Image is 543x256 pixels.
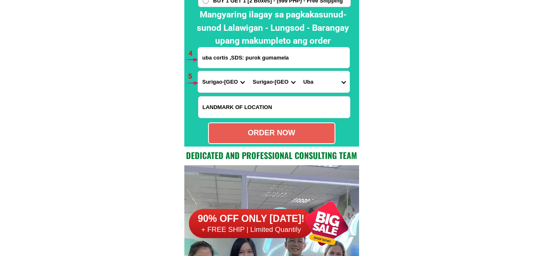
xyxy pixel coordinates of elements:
select: Select district [248,71,299,92]
h2: Mangyaring ilagay sa pagkakasunud-sunod Lalawigan - Lungsod - Barangay upang makumpleto ang order [191,8,355,48]
h6: 5 [188,71,198,82]
h6: 90% OFF ONLY [DATE]! [189,213,314,225]
select: Select commune [299,71,350,92]
h6: 4 [188,48,198,59]
input: Input address [198,47,350,68]
h6: + FREE SHIP | Limited Quantily [189,225,314,234]
select: Select province [198,71,248,92]
h2: Dedicated and professional consulting team [184,149,359,162]
input: Input LANDMARKOFLOCATION [198,97,350,118]
div: ORDER NOW [209,127,335,139]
